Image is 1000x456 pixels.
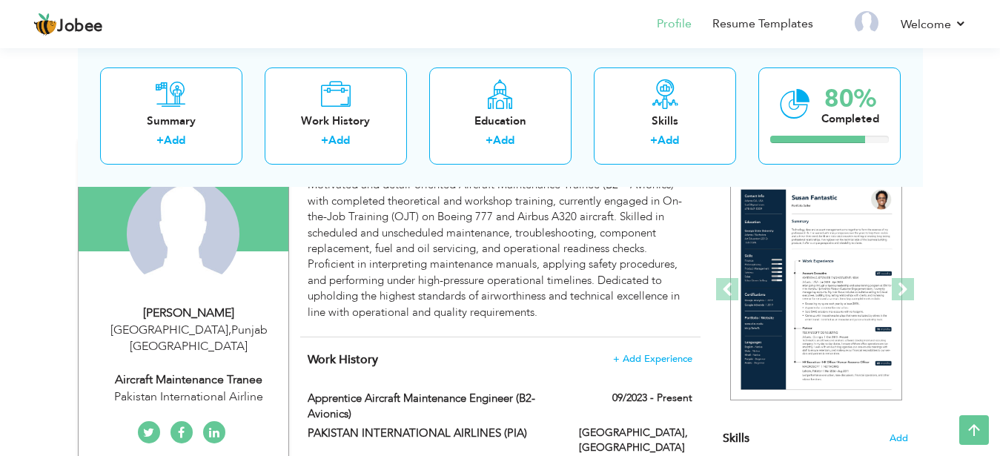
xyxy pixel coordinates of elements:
label: Apprentice Aircraft Maintenance Engineer (B2- Avionics) [308,391,557,423]
div: Work History [277,113,395,128]
img: jobee.io [33,13,57,36]
label: + [321,133,328,148]
div: Pakistan International Airline [90,389,288,406]
a: Add [658,133,679,148]
div: Aircraft maintenance tranee [90,371,288,389]
span: Add [890,432,908,446]
label: [GEOGRAPHIC_DATA], [GEOGRAPHIC_DATA] [579,426,692,455]
label: + [156,133,164,148]
img: Muhammad Ahmed Rashid [127,177,239,290]
div: Skills [606,113,724,128]
label: 09/2023 - Present [612,391,692,406]
label: + [486,133,493,148]
span: Jobee [57,19,103,35]
div: Summary [112,113,231,128]
a: Jobee [33,13,103,36]
a: Add [328,133,350,148]
h4: This helps to show the companies you have worked for. [308,352,692,367]
a: Add [493,133,514,148]
a: Resume Templates [712,16,813,33]
div: [GEOGRAPHIC_DATA] Punjab [GEOGRAPHIC_DATA] [90,322,288,356]
a: Profile [657,16,692,33]
label: PAKISTAN INTERNATIONAL AIRLINES (PIA) [308,426,557,441]
a: Welcome [901,16,967,33]
div: Completed [821,110,879,126]
span: Skills [723,430,749,446]
span: , [228,322,231,338]
div: [PERSON_NAME] [90,305,288,322]
span: + Add Experience [613,354,692,364]
div: 80% [821,86,879,110]
div: Motivated and detail-oriented Aircraft Maintenance Trainee (B2 – Avionics) with completed theoret... [308,177,692,320]
div: Education [441,113,560,128]
img: Profile Img [855,11,878,35]
span: Work History [308,351,378,368]
a: Add [164,133,185,148]
label: + [650,133,658,148]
